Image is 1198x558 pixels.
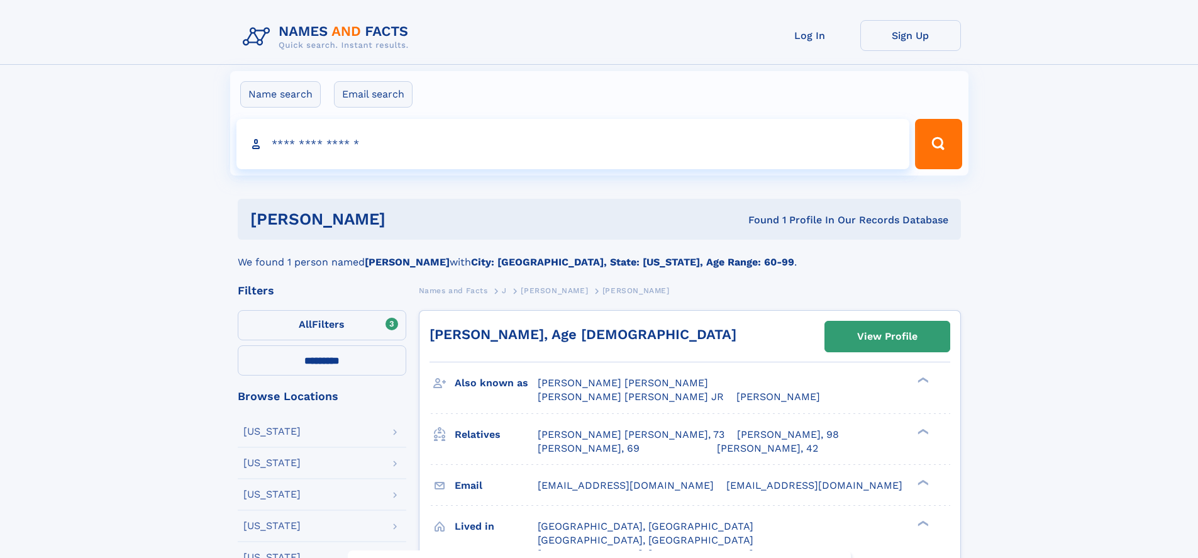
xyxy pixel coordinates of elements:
[430,326,736,342] a: [PERSON_NAME], Age [DEMOGRAPHIC_DATA]
[914,427,929,435] div: ❯
[538,479,714,491] span: [EMAIL_ADDRESS][DOMAIN_NAME]
[736,391,820,403] span: [PERSON_NAME]
[238,310,406,340] label: Filters
[365,256,450,268] b: [PERSON_NAME]
[538,442,640,455] a: [PERSON_NAME], 69
[538,520,753,532] span: [GEOGRAPHIC_DATA], [GEOGRAPHIC_DATA]
[240,81,321,108] label: Name search
[857,322,918,351] div: View Profile
[502,282,507,298] a: J
[455,516,538,537] h3: Lived in
[419,282,488,298] a: Names and Facts
[243,458,301,468] div: [US_STATE]
[238,285,406,296] div: Filters
[238,391,406,402] div: Browse Locations
[602,286,670,295] span: [PERSON_NAME]
[717,442,818,455] a: [PERSON_NAME], 42
[238,20,419,54] img: Logo Names and Facts
[567,213,948,227] div: Found 1 Profile In Our Records Database
[521,282,588,298] a: [PERSON_NAME]
[502,286,507,295] span: J
[455,475,538,496] h3: Email
[538,391,724,403] span: [PERSON_NAME] [PERSON_NAME] JR
[471,256,794,268] b: City: [GEOGRAPHIC_DATA], State: [US_STATE], Age Range: 60-99
[726,479,902,491] span: [EMAIL_ADDRESS][DOMAIN_NAME]
[455,424,538,445] h3: Relatives
[243,427,301,437] div: [US_STATE]
[538,534,753,546] span: [GEOGRAPHIC_DATA], [GEOGRAPHIC_DATA]
[250,211,567,227] h1: [PERSON_NAME]
[243,489,301,499] div: [US_STATE]
[521,286,588,295] span: [PERSON_NAME]
[825,321,950,352] a: View Profile
[760,20,860,51] a: Log In
[914,478,929,486] div: ❯
[299,318,312,330] span: All
[334,81,413,108] label: Email search
[915,119,962,169] button: Search Button
[455,372,538,394] h3: Also known as
[914,519,929,527] div: ❯
[538,377,708,389] span: [PERSON_NAME] [PERSON_NAME]
[236,119,910,169] input: search input
[238,240,961,270] div: We found 1 person named with .
[914,376,929,384] div: ❯
[860,20,961,51] a: Sign Up
[243,521,301,531] div: [US_STATE]
[737,428,839,442] a: [PERSON_NAME], 98
[538,428,724,442] a: [PERSON_NAME] [PERSON_NAME], 73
